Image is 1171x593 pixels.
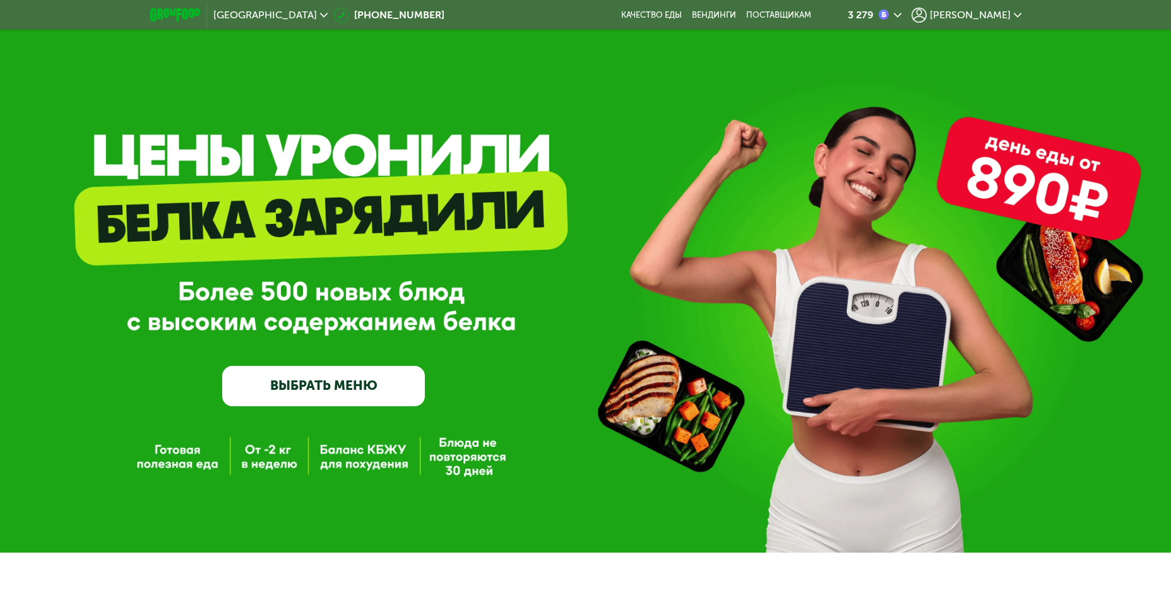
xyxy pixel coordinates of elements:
div: поставщикам [746,10,811,20]
span: [GEOGRAPHIC_DATA] [213,10,317,20]
a: ВЫБРАТЬ МЕНЮ [222,366,425,406]
div: 3 279 [848,10,874,20]
a: Качество еды [621,10,682,20]
span: [PERSON_NAME] [930,10,1011,20]
a: Вендинги [692,10,736,20]
a: [PHONE_NUMBER] [334,8,444,23]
